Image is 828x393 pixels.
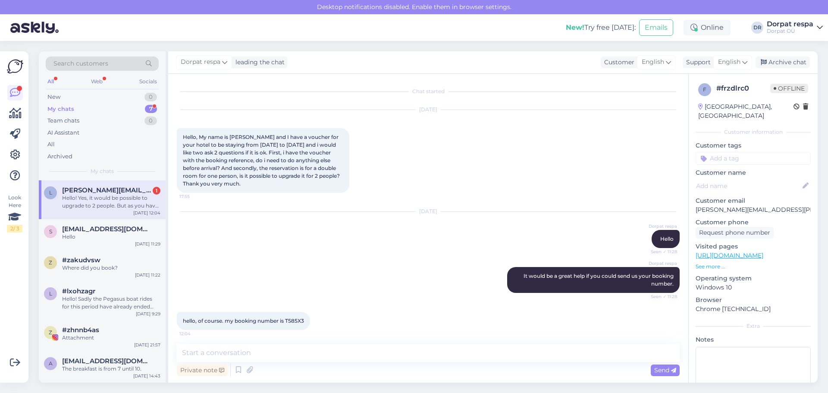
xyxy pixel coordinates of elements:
[62,365,160,373] div: The breakfast is from 7 until 10.
[49,290,52,297] span: l
[696,152,811,165] input: Add a tag
[46,76,56,87] div: All
[183,318,304,324] span: hello, of course. my booking number is T585X3
[696,181,801,191] input: Add name
[645,248,677,255] span: Seen ✓ 11:28
[49,189,52,196] span: l
[153,187,160,195] div: 1
[177,365,228,376] div: Private note
[179,330,212,337] span: 12:04
[138,76,159,87] div: Socials
[145,105,157,113] div: 7
[696,252,763,259] a: [URL][DOMAIN_NAME]
[566,22,636,33] div: Try free [DATE]:
[716,83,770,94] div: # frzdlrc0
[767,21,813,28] div: Dorpat respa
[49,360,53,367] span: a
[47,152,72,161] div: Archived
[642,57,664,67] span: English
[7,58,23,75] img: Askly Logo
[524,273,675,287] span: It would be a great help if you could send us your booking number.
[718,57,740,67] span: English
[53,59,108,68] span: Search customers
[756,57,810,68] div: Archive chat
[696,227,774,239] div: Request phone number
[62,256,100,264] span: #zakudvsw
[136,311,160,317] div: [DATE] 9:29
[62,264,160,272] div: Where did you book?
[62,357,152,365] span: anykanen1@gmail.com
[177,106,680,113] div: [DATE]
[47,105,74,113] div: My chats
[645,223,677,230] span: Dorpat respa
[698,102,793,120] div: [GEOGRAPHIC_DATA], [GEOGRAPHIC_DATA]
[89,76,104,87] div: Web
[181,57,220,67] span: Dorpat respa
[696,274,811,283] p: Operating system
[601,58,634,67] div: Customer
[135,272,160,278] div: [DATE] 11:22
[62,194,160,210] div: Hello! Yes, it would be possible to upgrade to 2 people. But as you have already pre-paid for the...
[183,134,340,187] span: Hello, My name is [PERSON_NAME] and I have a voucher for your hotel to be staying from [DATE] to ...
[696,322,811,330] div: Extra
[177,208,680,215] div: [DATE]
[696,128,811,136] div: Customer information
[62,326,99,334] span: #zhnnb4as
[134,342,160,348] div: [DATE] 21:57
[62,225,152,233] span: shadoe84@gmail.com
[91,167,114,175] span: My chats
[683,58,711,67] div: Support
[696,218,811,227] p: Customer phone
[639,19,673,36] button: Emails
[770,84,808,93] span: Offline
[654,366,676,374] span: Send
[177,88,680,95] div: Chat started
[566,23,584,31] b: New!
[62,334,160,342] div: Attachment
[133,373,160,379] div: [DATE] 14:43
[49,259,52,266] span: z
[767,21,823,35] a: Dorpat respaDorpat OÜ
[47,129,79,137] div: AI Assistant
[62,287,95,295] span: #lxohzagr
[767,28,813,35] div: Dorpat OÜ
[47,93,60,101] div: New
[144,93,157,101] div: 0
[62,233,160,241] div: Hello
[133,210,160,216] div: [DATE] 12:04
[62,186,152,194] span: lourenco.m.catarina@gmail.com
[7,194,22,233] div: Look Here
[696,296,811,305] p: Browser
[684,20,731,35] div: Online
[660,236,674,242] span: Hello
[696,168,811,177] p: Customer name
[696,205,811,214] p: [PERSON_NAME][EMAIL_ADDRESS][PERSON_NAME][DOMAIN_NAME]
[47,116,79,125] div: Team chats
[751,22,763,34] div: DR
[645,293,677,300] span: Seen ✓ 11:28
[135,241,160,247] div: [DATE] 11:29
[179,193,212,200] span: 17:55
[696,283,811,292] p: Windows 10
[62,295,160,311] div: Hello! Sadly the Pegasus boat rides for this period have already ended and they do them only per ...
[703,86,706,93] span: f
[696,335,811,344] p: Notes
[49,329,52,336] span: z
[49,228,52,235] span: s
[696,263,811,270] p: See more ...
[47,140,55,149] div: All
[696,141,811,150] p: Customer tags
[645,260,677,267] span: Dorpat respa
[696,196,811,205] p: Customer email
[144,116,157,125] div: 0
[7,225,22,233] div: 2 / 3
[232,58,285,67] div: leading the chat
[696,305,811,314] p: Chrome [TECHNICAL_ID]
[696,242,811,251] p: Visited pages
